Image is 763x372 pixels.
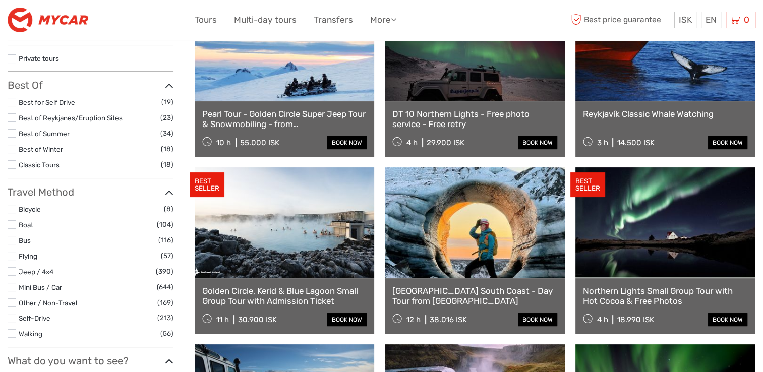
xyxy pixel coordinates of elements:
[19,54,59,63] a: Private tours
[327,136,367,149] a: book now
[392,109,557,130] a: DT 10 Northern Lights - Free photo service - Free retry
[160,112,173,123] span: (23)
[238,315,277,324] div: 30.900 ISK
[161,159,173,170] span: (18)
[617,138,654,147] div: 14.500 ISK
[679,15,692,25] span: ISK
[617,315,654,324] div: 18.990 ISK
[708,136,747,149] a: book now
[157,297,173,308] span: (169)
[19,205,41,213] a: Bicycle
[8,79,173,91] h3: Best Of
[19,314,50,322] a: Self-Drive
[216,138,231,147] span: 10 h
[234,13,297,27] a: Multi-day tours
[583,109,747,119] a: Reykjavík Classic Whale Watching
[158,234,173,246] span: (116)
[597,315,608,324] span: 4 h
[708,313,747,326] a: book now
[19,130,70,138] a: Best of Summer
[156,266,173,277] span: (390)
[19,330,42,338] a: Walking
[8,8,88,32] img: 3195-1797b0cd-02a8-4b19-8eb3-e1b3e2a469b3_logo_small.png
[406,138,418,147] span: 4 h
[19,236,31,244] a: Bus
[161,250,173,262] span: (57)
[430,315,467,324] div: 38.016 ISK
[161,143,173,155] span: (18)
[19,268,53,276] a: Jeep / 4x4
[392,286,557,306] a: [GEOGRAPHIC_DATA] South Coast - Day Tour from [GEOGRAPHIC_DATA]
[701,12,721,28] div: EN
[216,315,229,324] span: 11 h
[327,313,367,326] a: book now
[570,172,605,198] div: BEST SELLER
[370,13,396,27] a: More
[19,221,33,229] a: Boat
[19,252,37,260] a: Flying
[427,138,464,147] div: 29.900 ISK
[202,109,367,130] a: Pearl Tour - Golden Circle Super Jeep Tour & Snowmobiling - from [GEOGRAPHIC_DATA]
[19,299,77,307] a: Other / Non-Travel
[8,355,173,367] h3: What do you want to see?
[240,138,279,147] div: 55.000 ISK
[518,313,557,326] a: book now
[160,128,173,139] span: (34)
[19,145,63,153] a: Best of Winter
[202,286,367,306] a: Golden Circle, Kerid & Blue Lagoon Small Group Tour with Admission Ticket
[19,283,62,291] a: Mini Bus / Car
[160,328,173,339] span: (56)
[568,12,672,28] span: Best price guarantee
[19,161,60,169] a: Classic Tours
[164,203,173,215] span: (8)
[157,312,173,324] span: (213)
[157,219,173,230] span: (104)
[8,186,173,198] h3: Travel Method
[190,172,224,198] div: BEST SELLER
[583,286,747,306] a: Northern Lights Small Group Tour with Hot Cocoa & Free Photos
[518,136,557,149] a: book now
[406,315,421,324] span: 12 h
[161,96,173,108] span: (19)
[195,13,217,27] a: Tours
[19,98,75,106] a: Best for Self Drive
[157,281,173,293] span: (644)
[314,13,353,27] a: Transfers
[19,114,123,122] a: Best of Reykjanes/Eruption Sites
[742,15,751,25] span: 0
[597,138,608,147] span: 3 h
